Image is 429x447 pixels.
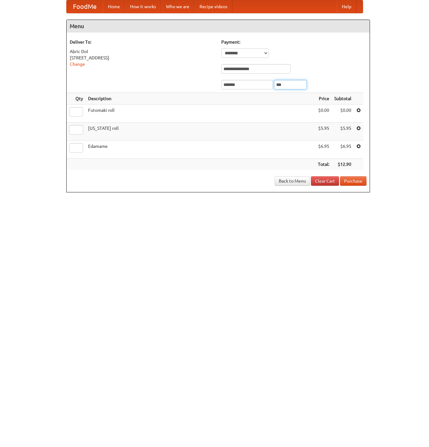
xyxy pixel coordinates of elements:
td: [US_STATE] roll [86,123,315,141]
th: $12.90 [332,159,354,170]
h5: Payment: [221,39,366,45]
h4: Menu [67,20,370,33]
div: Abric Dol [70,48,215,55]
a: Back to Menu [275,176,310,186]
td: $6.95 [332,141,354,159]
a: How it works [125,0,161,13]
td: $0.00 [332,105,354,123]
h5: Deliver To: [70,39,215,45]
div: [STREET_ADDRESS] [70,55,215,61]
a: Change [70,62,85,67]
td: $0.00 [315,105,332,123]
a: Who we are [161,0,194,13]
td: $6.95 [315,141,332,159]
td: $5.95 [315,123,332,141]
a: Home [103,0,125,13]
a: Recipe videos [194,0,232,13]
button: Purchase [340,176,366,186]
a: Help [337,0,356,13]
th: Subtotal [332,93,354,105]
th: Price [315,93,332,105]
a: Clear Cart [311,176,339,186]
td: Edamame [86,141,315,159]
th: Total: [315,159,332,170]
a: FoodMe [67,0,103,13]
th: Description [86,93,315,105]
td: $5.95 [332,123,354,141]
td: Futomaki roll [86,105,315,123]
th: Qty [67,93,86,105]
